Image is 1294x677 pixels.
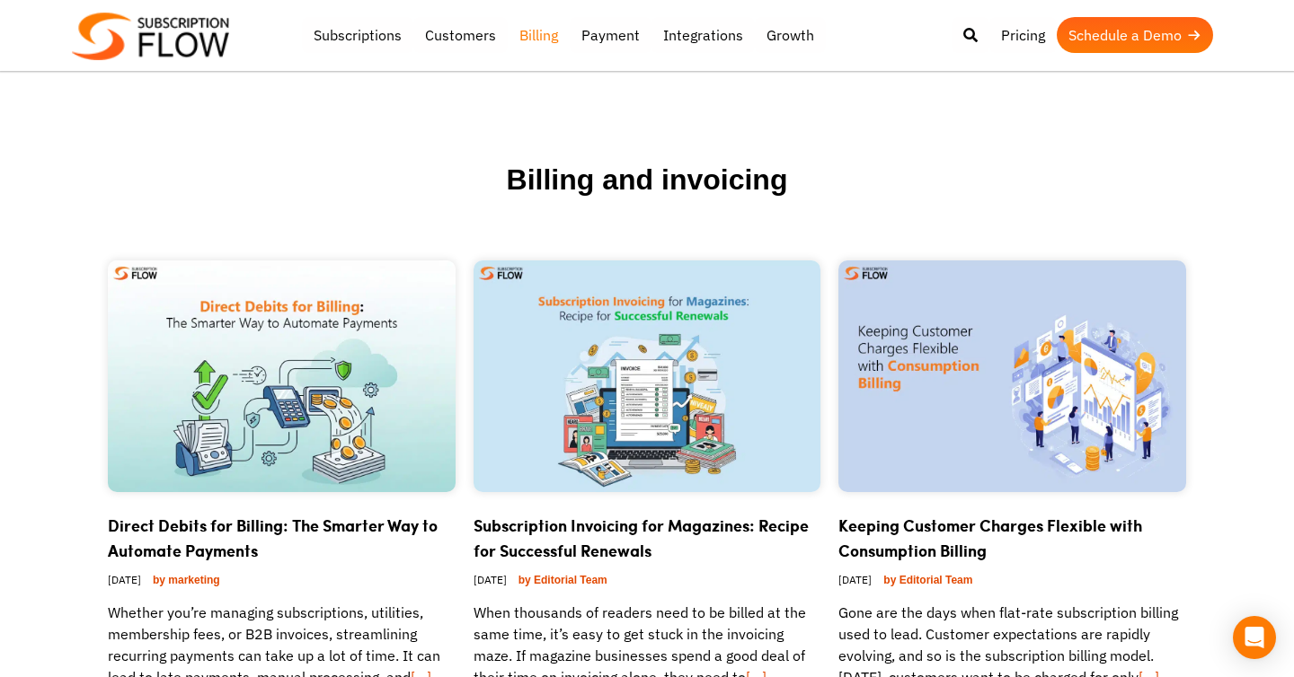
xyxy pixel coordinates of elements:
[755,17,826,53] a: Growth
[570,17,651,53] a: Payment
[108,260,456,492] img: Direct Debits for Billing
[474,563,821,602] div: [DATE]
[838,514,1142,562] a: Keeping Customer Charges Flexible with Consumption Billing
[1233,616,1276,659] div: Open Intercom Messenger
[302,17,413,53] a: Subscriptions
[876,569,979,591] a: by Editorial Team
[508,17,570,53] a: Billing
[108,563,456,602] div: [DATE]
[651,17,755,53] a: Integrations
[989,17,1057,53] a: Pricing
[1057,17,1213,53] a: Schedule a Demo
[108,514,438,562] a: Direct Debits for Billing: The Smarter Way to Automate Payments
[474,514,809,562] a: Subscription Invoicing for Magazines: Recipe for Successful Renewals
[413,17,508,53] a: Customers
[511,569,615,591] a: by Editorial Team
[838,260,1186,492] img: consumption billing
[146,569,227,591] a: by marketing
[474,260,821,492] img: Subscription Invoicing for Magazines
[72,13,229,60] img: Subscriptionflow
[108,162,1186,242] h1: Billing and invoicing
[838,563,1186,602] div: [DATE]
